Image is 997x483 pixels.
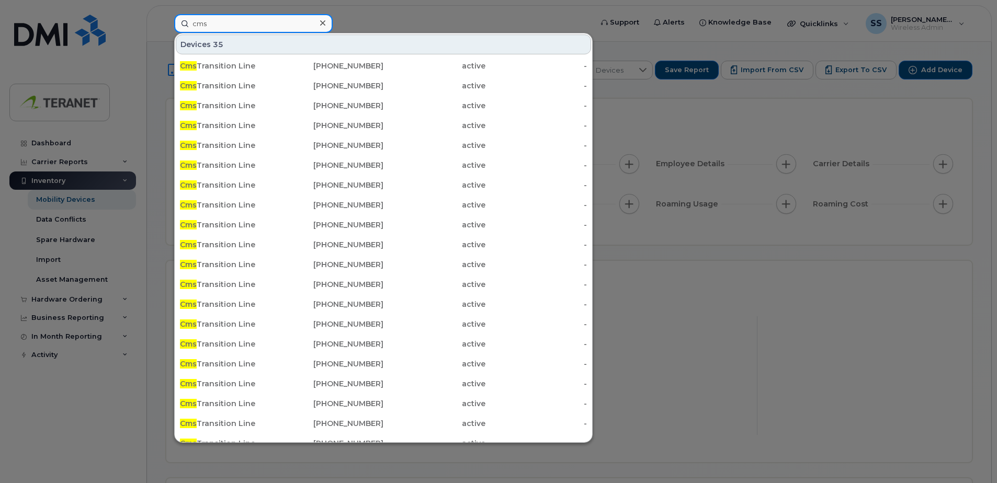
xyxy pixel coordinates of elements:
[180,418,282,429] div: Transition Line
[383,319,485,329] div: active
[383,398,485,409] div: active
[282,120,384,131] div: [PHONE_NUMBER]
[282,160,384,170] div: [PHONE_NUMBER]
[282,279,384,290] div: [PHONE_NUMBER]
[485,80,587,91] div: -
[485,100,587,111] div: -
[282,61,384,71] div: [PHONE_NUMBER]
[176,136,591,155] a: CmsTransition Line[PHONE_NUMBER]active-
[282,339,384,349] div: [PHONE_NUMBER]
[485,279,587,290] div: -
[180,140,282,151] div: Transition Line
[176,394,591,413] a: CmsTransition Line[PHONE_NUMBER]active-
[176,374,591,393] a: CmsTransition Line[PHONE_NUMBER]active-
[383,239,485,250] div: active
[176,116,591,135] a: CmsTransition Line[PHONE_NUMBER]active-
[383,140,485,151] div: active
[383,279,485,290] div: active
[485,180,587,190] div: -
[282,359,384,369] div: [PHONE_NUMBER]
[282,418,384,429] div: [PHONE_NUMBER]
[485,359,587,369] div: -
[383,80,485,91] div: active
[282,80,384,91] div: [PHONE_NUMBER]
[176,34,591,54] div: Devices
[180,259,282,270] div: Transition Line
[180,200,197,210] span: Cms
[485,200,587,210] div: -
[180,61,197,71] span: Cms
[180,379,197,388] span: Cms
[180,378,282,389] div: Transition Line
[180,180,197,190] span: Cms
[383,180,485,190] div: active
[213,39,223,50] span: 35
[282,259,384,270] div: [PHONE_NUMBER]
[180,300,197,309] span: Cms
[383,378,485,389] div: active
[485,299,587,309] div: -
[180,120,282,131] div: Transition Line
[485,61,587,71] div: -
[383,120,485,131] div: active
[180,141,197,150] span: Cms
[176,56,591,75] a: CmsTransition Line[PHONE_NUMBER]active-
[180,319,282,329] div: Transition Line
[180,160,197,170] span: Cms
[176,315,591,333] a: CmsTransition Line[PHONE_NUMBER]active-
[180,200,282,210] div: Transition Line
[282,220,384,230] div: [PHONE_NUMBER]
[180,319,197,329] span: Cms
[180,180,282,190] div: Transition Line
[383,220,485,230] div: active
[383,160,485,170] div: active
[180,339,282,349] div: Transition Line
[282,200,384,210] div: [PHONE_NUMBER]
[180,81,197,90] span: Cms
[180,220,197,229] span: Cms
[180,101,197,110] span: Cms
[282,398,384,409] div: [PHONE_NUMBER]
[176,295,591,314] a: CmsTransition Line[PHONE_NUMBER]active-
[176,215,591,234] a: CmsTransition Line[PHONE_NUMBER]active-
[282,319,384,329] div: [PHONE_NUMBER]
[383,418,485,429] div: active
[176,195,591,214] a: CmsTransition Line[PHONE_NUMBER]active-
[180,399,197,408] span: Cms
[485,319,587,329] div: -
[180,299,282,309] div: Transition Line
[282,180,384,190] div: [PHONE_NUMBER]
[180,61,282,71] div: Transition Line
[180,339,197,349] span: Cms
[383,200,485,210] div: active
[176,354,591,373] a: CmsTransition Line[PHONE_NUMBER]active-
[485,378,587,389] div: -
[176,176,591,194] a: CmsTransition Line[PHONE_NUMBER]active-
[383,100,485,111] div: active
[176,235,591,254] a: CmsTransition Line[PHONE_NUMBER]active-
[180,160,282,170] div: Transition Line
[383,339,485,349] div: active
[485,140,587,151] div: -
[176,275,591,294] a: CmsTransition Line[PHONE_NUMBER]active-
[180,240,197,249] span: Cms
[383,259,485,270] div: active
[485,239,587,250] div: -
[180,100,282,111] div: Transition Line
[180,419,197,428] span: Cms
[485,418,587,429] div: -
[282,140,384,151] div: [PHONE_NUMBER]
[485,259,587,270] div: -
[180,260,197,269] span: Cms
[485,120,587,131] div: -
[176,255,591,274] a: CmsTransition Line[PHONE_NUMBER]active-
[180,279,282,290] div: Transition Line
[282,299,384,309] div: [PHONE_NUMBER]
[282,100,384,111] div: [PHONE_NUMBER]
[282,378,384,389] div: [PHONE_NUMBER]
[180,438,282,448] div: Transition Line
[383,438,485,448] div: active
[176,96,591,115] a: CmsTransition Line[PHONE_NUMBER]active-
[485,339,587,349] div: -
[180,80,282,91] div: Transition Line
